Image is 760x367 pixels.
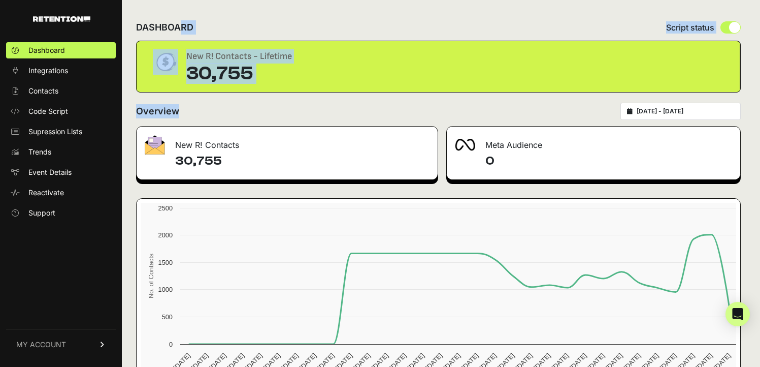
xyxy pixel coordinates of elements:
text: 1500 [158,259,173,266]
a: Trends [6,144,116,160]
a: Integrations [6,63,116,79]
div: New R! Contacts [137,127,438,157]
span: Contacts [28,86,58,96]
div: Open Intercom Messenger [725,302,750,326]
span: Support [28,208,55,218]
a: MY ACCOUNT [6,329,116,360]
text: 500 [162,313,173,321]
a: Support [6,205,116,221]
span: Trends [28,147,51,157]
span: Code Script [28,106,68,116]
text: No. of Contacts [147,254,155,298]
div: 30,755 [186,64,292,84]
span: Script status [666,21,714,34]
a: Code Script [6,103,116,119]
span: Integrations [28,66,68,76]
text: 2000 [158,231,173,239]
a: Dashboard [6,42,116,58]
span: Supression Lists [28,127,82,137]
h2: DASHBOARD [136,20,193,35]
img: fa-envelope-19ae18322b30453b285274b1b8af3d052b27d846a4fbe8435d1a52b978f639a2.png [145,135,165,155]
a: Contacts [6,83,116,99]
img: fa-meta-2f981b61bb99beabf952f7030308934f19ce035c18b003e963880cc3fabeebb7.png [455,139,475,151]
span: Event Details [28,167,72,177]
img: dollar-coin-05c43ed7efb7bc0c12610022525b4bbbb207c7efeef5aecc26f025e68dcafac9.png [153,49,178,75]
text: 2500 [158,204,173,212]
h4: 30,755 [175,153,429,169]
span: Reactivate [28,188,64,198]
h2: Overview [136,104,179,118]
a: Reactivate [6,185,116,201]
text: 1000 [158,286,173,293]
a: Event Details [6,164,116,180]
span: Dashboard [28,45,65,55]
div: New R! Contacts - Lifetime [186,49,292,64]
img: Retention.com [33,16,90,22]
h4: 0 [485,153,733,169]
text: 0 [169,341,173,348]
span: MY ACCOUNT [16,340,66,350]
div: Meta Audience [447,127,741,157]
a: Supression Lists [6,124,116,140]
